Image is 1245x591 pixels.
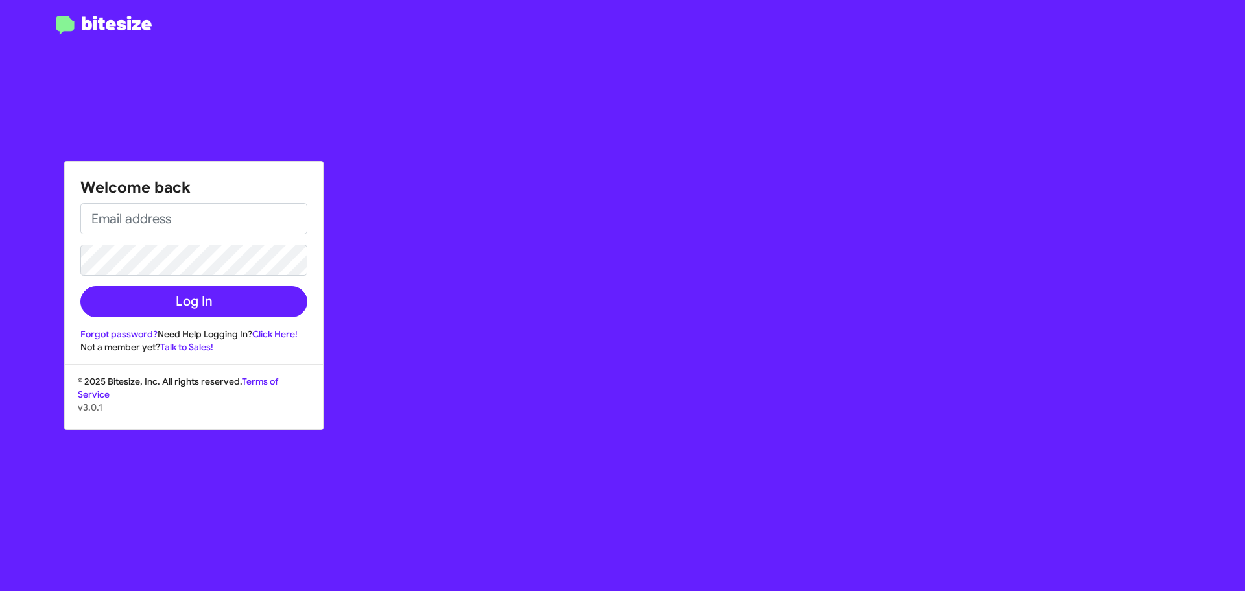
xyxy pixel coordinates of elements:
div: Not a member yet? [80,341,307,354]
a: Forgot password? [80,328,158,340]
a: Click Here! [252,328,298,340]
p: v3.0.1 [78,401,310,414]
a: Talk to Sales! [160,341,213,353]
input: Email address [80,203,307,234]
button: Log In [80,286,307,317]
div: © 2025 Bitesize, Inc. All rights reserved. [65,375,323,429]
h1: Welcome back [80,177,307,198]
div: Need Help Logging In? [80,328,307,341]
